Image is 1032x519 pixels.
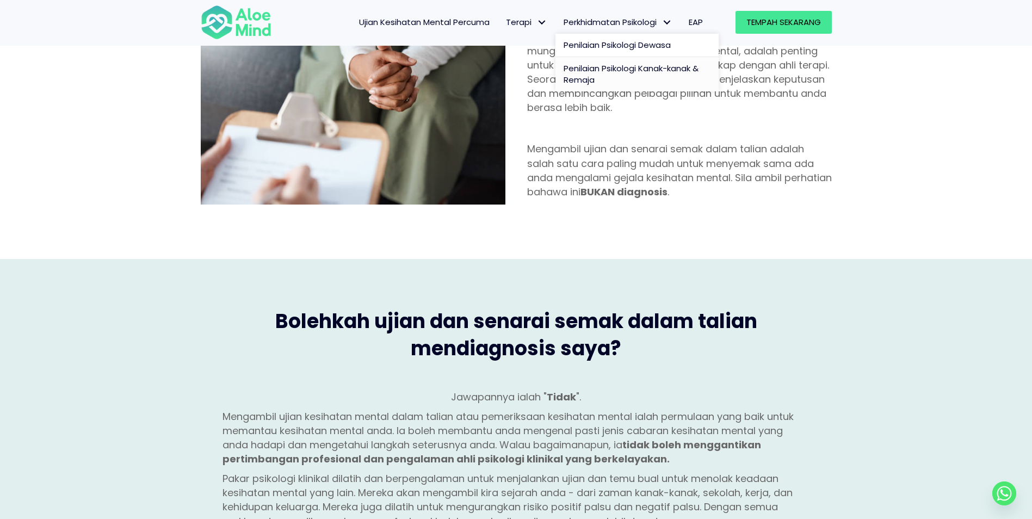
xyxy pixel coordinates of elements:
[498,11,555,34] a: TerapiTerapi: submenu
[451,390,547,404] font: Jawapannya ialah "
[659,15,675,30] span: Perkhidmatan Psikologi: submenu
[564,16,657,28] font: Perkhidmatan Psikologi
[555,57,719,92] a: Penilaian Psikologi Kanak-kanak & Remaja
[746,16,821,28] font: Tempah Sekarang
[286,11,711,34] nav: Menu
[527,2,830,115] font: Alat saringan dalam talian, senarai semak, semakan dan ujian kesihatan mental bertujuan untuk men...
[547,390,576,404] font: Tidak
[689,16,703,28] font: EAP
[201,2,505,205] img: Ujian kesihatan mental percuma
[564,63,699,86] font: Penilaian Psikologi Kanak-kanak & Remaja
[555,11,681,34] a: Perkhidmatan PsikologiPerkhidmatan Psikologi: submenu
[527,142,832,198] font: Mengambil ujian dan senarai semak dalam talian adalah salah satu cara paling mudah untuk menyemak...
[351,11,498,34] a: Ujian Kesihatan Mental Percuma
[359,16,490,28] font: Ujian Kesihatan Mental Percuma
[201,4,271,40] img: Logo minda gaharu
[275,307,757,362] font: Bolehkah ujian dan senarai semak dalam talian mendiagnosis saya?
[223,410,794,452] font: Mengambil ujian kesihatan mental dalam talian atau pemeriksaan kesihatan mental ialah permulaan y...
[992,481,1016,505] a: Whatsapp
[668,185,669,199] font: .
[564,39,671,51] font: Penilaian Psikologi Dewasa
[534,15,550,30] span: Terapi: submenu
[681,11,711,34] a: EAP
[576,390,581,404] font: ".
[555,34,719,57] a: Penilaian Psikologi Dewasa
[736,11,832,34] a: Tempah Sekarang
[223,438,761,466] font: tidak boleh menggantikan pertimbangan profesional dan pengalaman ahli psikologi klinikal yang ber...
[580,185,668,199] font: BUKAN diagnosis
[506,16,532,28] font: Terapi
